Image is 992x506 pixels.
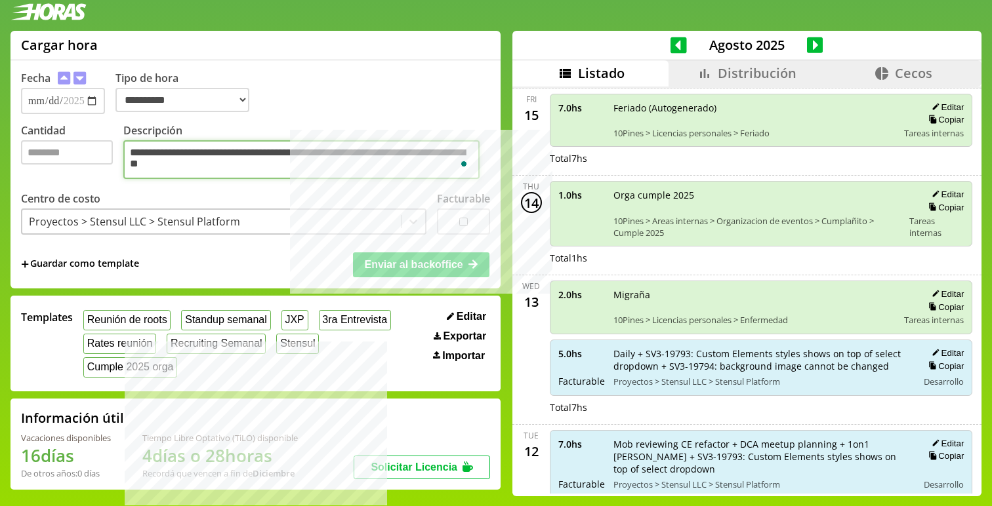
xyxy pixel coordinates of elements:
[443,330,486,342] span: Exportar
[371,461,457,473] span: Solicitar Licencia
[928,288,964,300] button: Editar
[904,127,964,139] span: Tareas internas
[928,102,964,113] button: Editar
[21,432,111,444] div: Vacaciones disponibles
[928,189,964,200] button: Editar
[522,281,540,292] div: Wed
[928,347,964,359] button: Editar
[29,214,240,229] div: Proyectos > Stensul LLC > Stensul Platform
[457,311,486,322] span: Editar
[550,401,973,414] div: Total 7 hs
[550,252,973,264] div: Total 1 hs
[83,357,177,378] button: Cumple 2025 orga
[578,64,625,82] span: Listado
[687,36,807,54] span: Agosto 2025
[924,450,964,461] button: Copiar
[613,288,896,301] span: Migraña
[613,478,909,490] span: Proyectos > Stensul LLC > Stensul Platform
[558,347,604,360] span: 5.0 hs
[613,127,896,139] span: 10Pines > Licencias personales > Feriado
[443,310,490,323] button: Editar
[521,292,542,313] div: 13
[115,88,249,112] select: Tipo de hora
[558,375,604,387] span: Facturable
[276,334,319,354] button: Stensul
[928,438,964,449] button: Editar
[521,192,542,213] div: 14
[558,438,604,450] span: 7.0 hs
[521,105,542,126] div: 15
[924,202,964,213] button: Copiar
[142,432,298,444] div: Tiempo Libre Optativo (TiLO) disponible
[167,334,266,354] button: Recruiting Semanal
[354,456,490,479] button: Solicitar Licencia
[613,376,909,387] span: Proyectos > Stensul LLC > Stensul Platform
[123,123,490,182] label: Descripción
[613,215,900,239] span: 10Pines > Areas internas > Organizacion de eventos > Cumplañito > Cumple 2025
[21,310,73,324] span: Templates
[21,71,51,85] label: Fecha
[442,350,485,362] span: Importar
[253,467,295,479] b: Diciembre
[123,140,480,179] textarea: To enrich screen reader interactions, please activate Accessibility in Grammarly extension settings
[613,189,900,201] span: Orga cumple 2025
[142,444,298,467] h1: 4 días o 28 horas
[10,3,87,20] img: logotipo
[613,347,909,372] span: Daily + SV3-19793: Custom Elements styles shows on top of select dropdown + SV3-19794: background...
[613,102,896,114] span: Feriado (Autogenerado)
[550,152,973,165] div: Total 7 hs
[21,191,100,206] label: Centro de costo
[83,310,171,330] button: Reunión de roots
[718,64,796,82] span: Distribución
[21,36,98,54] h1: Cargar hora
[437,191,490,206] label: Facturable
[924,114,964,125] button: Copiar
[524,430,539,441] div: Tue
[319,310,391,330] button: 3ra Entrevista
[21,444,111,467] h1: 16 días
[521,441,542,462] div: 12
[904,314,964,326] span: Tareas internas
[613,438,909,475] span: Mob reviewing CE refactor + DCA meetup planning + 1on1 [PERSON_NAME] + SV3-19793: Custom Elements...
[512,87,982,494] div: scrollable content
[21,409,124,427] h2: Información útil
[21,140,113,165] input: Cantidad
[430,330,490,343] button: Exportar
[558,478,604,490] span: Facturable
[558,288,604,301] span: 2.0 hs
[558,102,604,114] span: 7.0 hs
[909,215,964,239] span: Tareas internas
[364,259,463,270] span: Enviar al backoffice
[21,257,139,271] span: +Guardar como template
[924,360,964,372] button: Copiar
[21,123,123,182] label: Cantidad
[21,257,29,271] span: +
[353,252,489,277] button: Enviar al backoffice
[924,478,964,490] span: Desarrollo
[924,376,964,387] span: Desarrollo
[21,467,111,479] div: De otros años: 0 días
[895,64,932,82] span: Cecos
[924,302,964,313] button: Copiar
[558,189,604,201] span: 1.0 hs
[526,94,537,105] div: Fri
[83,334,156,354] button: Rates reunión
[613,314,896,326] span: 10Pines > Licencias personales > Enfermedad
[115,71,260,114] label: Tipo de hora
[181,310,270,330] button: Standup semanal
[142,467,298,479] div: Recordá que vencen a fin de
[523,181,539,192] div: Thu
[281,310,308,330] button: JXP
